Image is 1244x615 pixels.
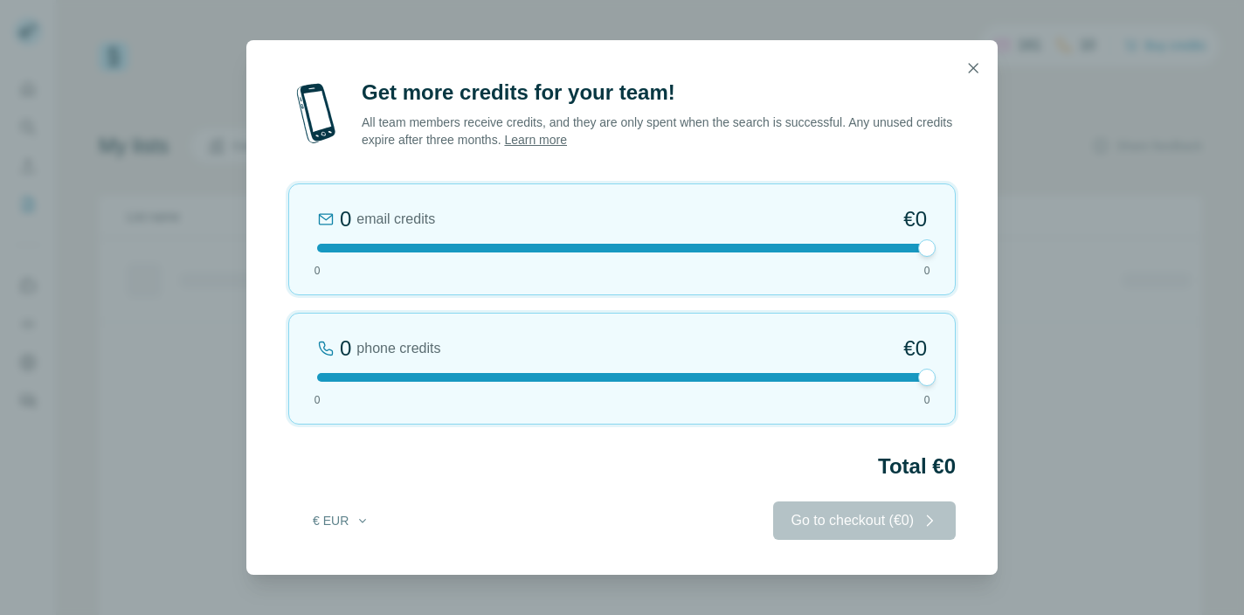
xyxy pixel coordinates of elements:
[314,263,321,279] span: 0
[301,505,382,536] button: € EUR
[340,335,351,363] div: 0
[288,79,344,149] img: mobile-phone
[314,392,321,408] span: 0
[362,114,956,149] p: All team members receive credits, and they are only spent when the search is successful. Any unus...
[903,335,927,363] span: €0
[924,392,930,408] span: 0
[340,205,351,233] div: 0
[924,263,930,279] span: 0
[504,133,567,147] a: Learn more
[356,338,440,359] span: phone credits
[288,453,956,480] h2: Total €0
[356,209,435,230] span: email credits
[903,205,927,233] span: €0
